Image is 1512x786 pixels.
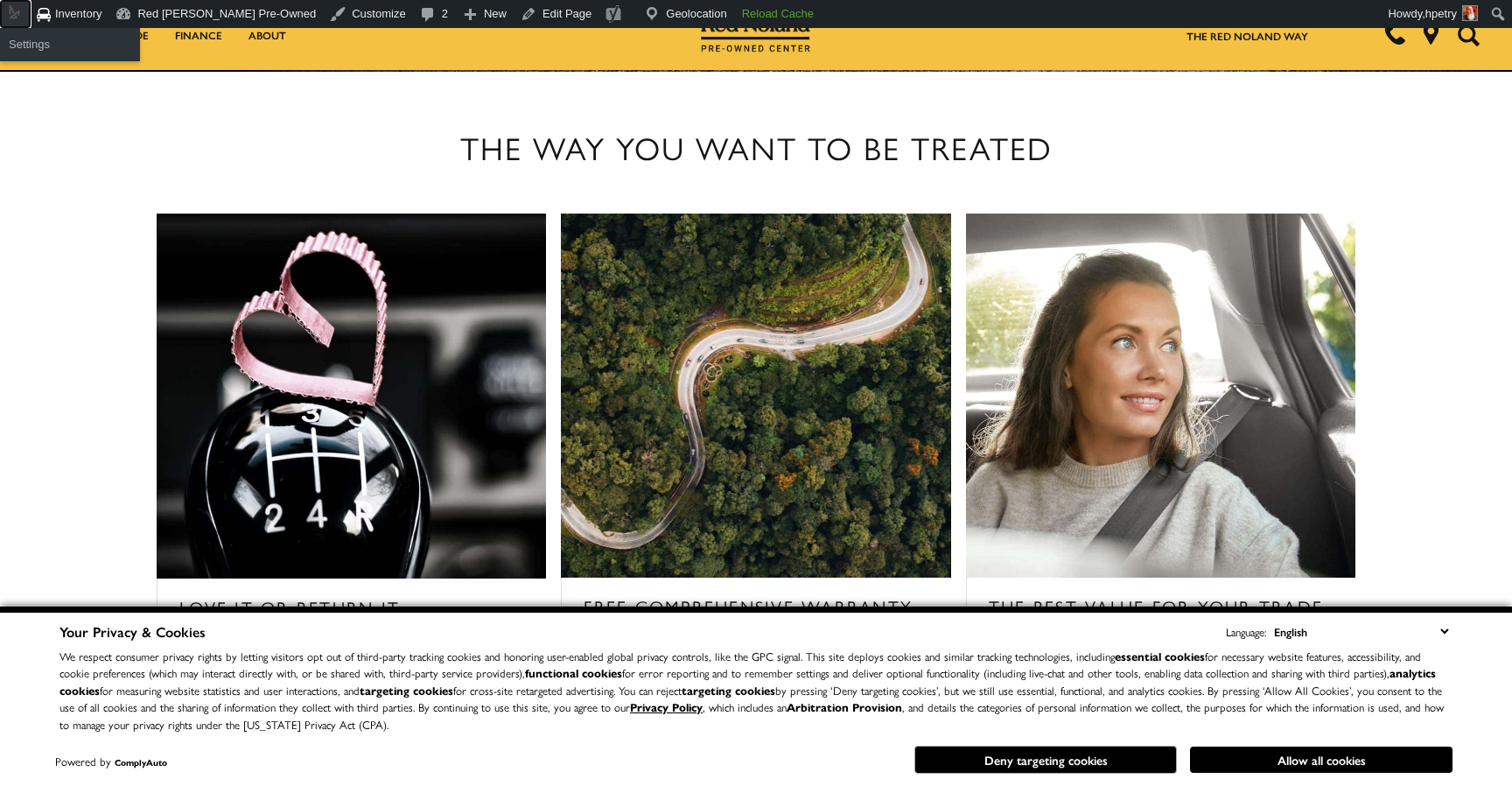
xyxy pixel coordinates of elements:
img: Red Noland Pre-Owned [701,18,811,53]
strong: targeting cookies [682,682,775,698]
span: Your Privacy & Cookies [59,621,206,642]
h2: The way you want to be treated [157,124,1355,170]
img: Heart shape on top of car shifter [157,214,546,578]
h3: Love it or return it [179,596,524,618]
select: Language Select [1270,621,1452,642]
div: Language: [1226,626,1266,637]
span: hpetry [1425,7,1457,20]
img: Aerial view of a winding road [561,214,950,577]
button: Open the search field [1451,1,1486,69]
strong: Reload Cache [742,7,814,20]
strong: targeting cookies [360,682,453,698]
button: Allow all cookies [1190,747,1452,773]
strong: analytics cookies [59,664,1436,698]
a: ComplyAuto [115,756,167,768]
strong: functional cookies [525,664,622,681]
strong: essential cookies [1115,648,1205,664]
a: The Red Noland Way [1186,28,1308,44]
strong: Arbitration Provision [787,698,902,715]
a: Privacy Policy [630,698,703,715]
div: Powered by [55,756,167,768]
a: Red Noland Pre-Owned [701,24,811,41]
h3: Free comprehensive warranty [584,595,928,617]
h3: The best value for your trade [989,595,1333,617]
button: Deny targeting cookies [914,746,1177,774]
img: Woman looking out car window [966,214,1355,577]
p: We respect consumer privacy rights by letting visitors opt out of third-party tracking cookies an... [59,648,1452,733]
